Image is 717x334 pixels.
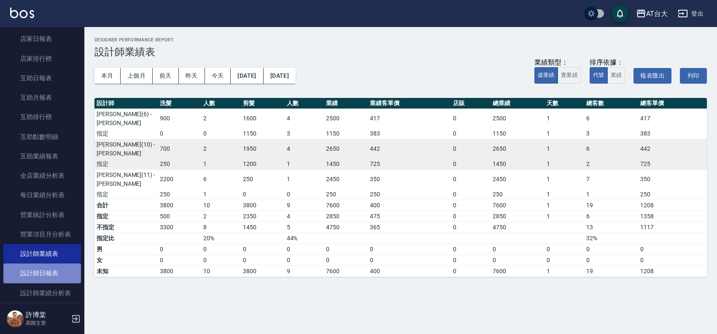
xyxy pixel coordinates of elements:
td: 3800 [158,266,201,277]
div: 排序依據： [590,58,625,67]
td: 1358 [638,211,707,222]
button: 代號 [590,67,608,84]
a: 營業項目月分析表 [3,225,81,244]
a: 互助點數明細 [3,127,81,147]
td: 1 [544,128,584,139]
h5: 許博棠 [26,311,69,319]
td: 女 [94,255,158,266]
td: 365 [368,222,451,233]
td: 250 [241,169,284,189]
td: 7 [584,169,638,189]
button: save [612,5,628,22]
th: 總客數 [584,98,638,109]
td: 0 [285,255,324,266]
button: 上個月 [121,68,153,84]
td: 250 [638,189,707,200]
td: 6 [584,211,638,222]
button: 業績 [607,67,625,84]
td: 0 [285,244,324,255]
button: 登出 [674,6,707,22]
td: 442 [368,139,451,159]
div: 業績類型： [534,58,581,67]
td: 0 [451,159,491,170]
td: 1208 [638,200,707,211]
div: AT台大 [646,8,668,19]
td: 0 [451,222,491,233]
td: 700 [158,139,201,159]
td: 400 [368,266,451,277]
th: 業績客單價 [368,98,451,109]
td: 2350 [241,211,284,222]
td: 0 [285,189,324,200]
a: 互助月報表 [3,88,81,107]
td: 指定 [94,211,158,222]
td: 4 [285,139,324,159]
td: 1 [285,159,324,170]
td: 未知 [94,266,158,277]
td: 0 [544,255,584,266]
td: 4 [285,109,324,128]
td: 0 [158,255,201,266]
h2: Designer Performance Report [94,37,707,43]
td: 1150 [324,128,367,139]
p: 高階主管 [26,319,69,327]
td: [PERSON_NAME](10) - [PERSON_NAME] [94,139,158,159]
th: 人數 [285,98,324,109]
td: 383 [368,128,451,139]
td: 6 [201,169,241,189]
td: 3 [584,128,638,139]
a: 設計師業績月報表 [3,303,81,322]
td: 2650 [491,139,544,159]
td: 0 [638,255,707,266]
td: 0 [584,255,638,266]
td: 0 [158,244,201,255]
td: 指定 [94,159,158,170]
td: 725 [638,159,707,170]
button: 本月 [94,68,121,84]
td: 0 [451,189,491,200]
th: 總客單價 [638,98,707,109]
h3: 設計師業績表 [94,46,707,58]
td: 0 [451,139,491,159]
td: 2 [584,159,638,170]
button: 前天 [153,68,179,84]
td: 3800 [241,266,284,277]
td: 0 [638,244,707,255]
td: 1 [544,200,584,211]
td: 0 [544,244,584,255]
td: 350 [638,169,707,189]
a: 店家排行榜 [3,49,81,68]
button: AT台大 [633,5,671,22]
td: 7600 [491,200,544,211]
button: [DATE] [264,68,296,84]
td: 0 [491,255,544,266]
td: [PERSON_NAME](6) - [PERSON_NAME] [94,109,158,128]
td: 1 [544,266,584,277]
td: 0 [584,244,638,255]
td: 417 [638,109,707,128]
td: 7600 [324,266,367,277]
td: 2500 [491,109,544,128]
img: Person [7,310,24,327]
td: 3300 [158,222,201,233]
td: 1450 [491,159,544,170]
td: 男 [94,244,158,255]
td: 10 [201,200,241,211]
td: 4750 [491,222,544,233]
td: 3800 [158,200,201,211]
th: 總業績 [491,98,544,109]
td: 7600 [324,200,367,211]
th: 店販 [451,98,491,109]
td: 6 [584,139,638,159]
td: 1 [544,109,584,128]
td: 250 [368,189,451,200]
td: 9 [285,200,324,211]
td: 2500 [324,109,367,128]
td: 0 [201,128,241,139]
td: 1 [544,169,584,189]
td: 400 [368,200,451,211]
td: 2850 [491,211,544,222]
td: 0 [241,244,284,255]
td: 417 [368,109,451,128]
td: 2850 [324,211,367,222]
